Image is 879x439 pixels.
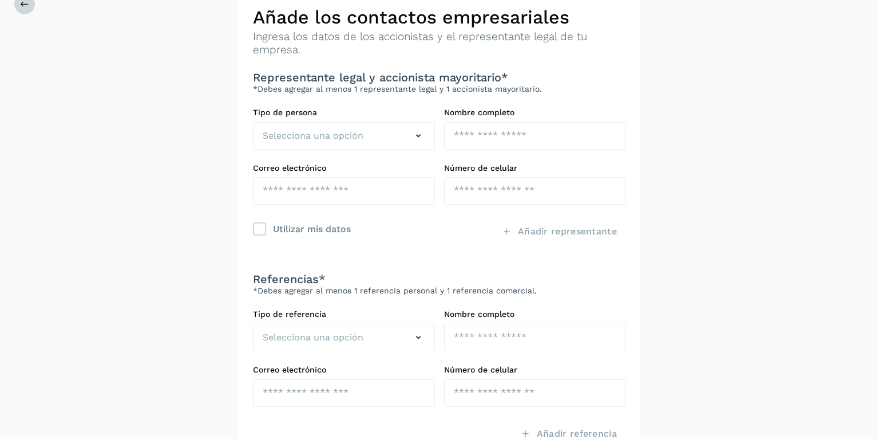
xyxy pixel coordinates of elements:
span: Añadir representante [518,225,617,238]
button: Añadir representante [493,218,626,245]
h2: Añade los contactos empresariales [253,6,626,28]
label: Tipo de referencia [253,309,435,319]
label: Correo electrónico [253,365,435,375]
label: Nombre completo [444,309,626,319]
h3: Referencias* [253,272,626,286]
div: Utilizar mis datos [273,221,351,236]
label: Número de celular [444,163,626,173]
span: Selecciona una opción [263,331,363,344]
span: Selecciona una opción [263,129,363,143]
p: *Debes agregar al menos 1 referencia personal y 1 referencia comercial. [253,286,626,296]
label: Número de celular [444,365,626,375]
label: Nombre completo [444,108,626,117]
h3: Representante legal y accionista mayoritario* [253,70,626,84]
label: Tipo de persona [253,108,435,117]
p: Ingresa los datos de los accionistas y el representante legal de tu empresa. [253,30,626,57]
p: *Debes agregar al menos 1 representante legal y 1 accionista mayoritario. [253,84,626,94]
label: Correo electrónico [253,163,435,173]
